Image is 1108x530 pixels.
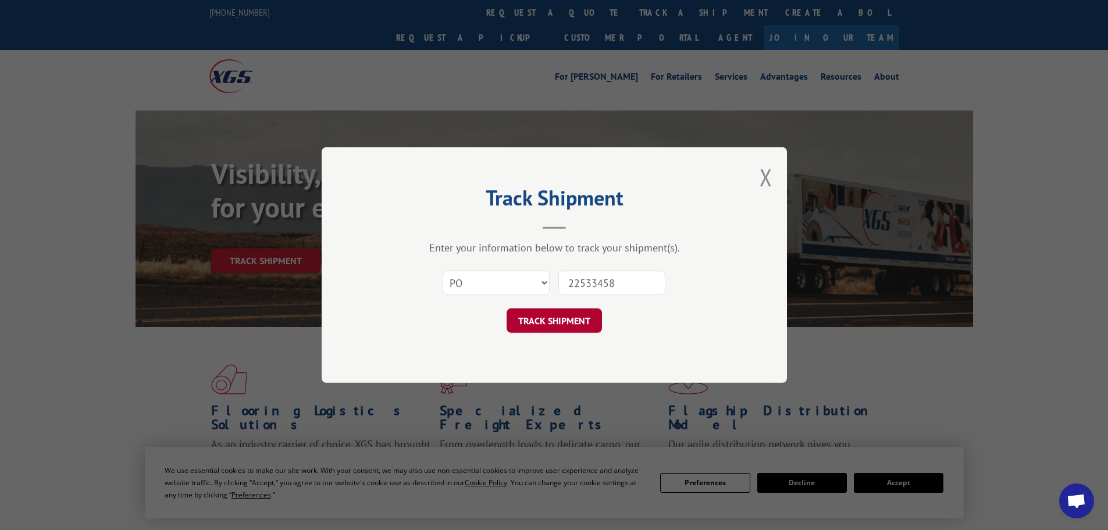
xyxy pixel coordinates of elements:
div: Enter your information below to track your shipment(s). [380,241,729,254]
input: Number(s) [558,271,665,295]
div: Open chat [1059,483,1094,518]
button: TRACK SHIPMENT [507,308,602,333]
button: Close modal [760,162,772,193]
h2: Track Shipment [380,190,729,212]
